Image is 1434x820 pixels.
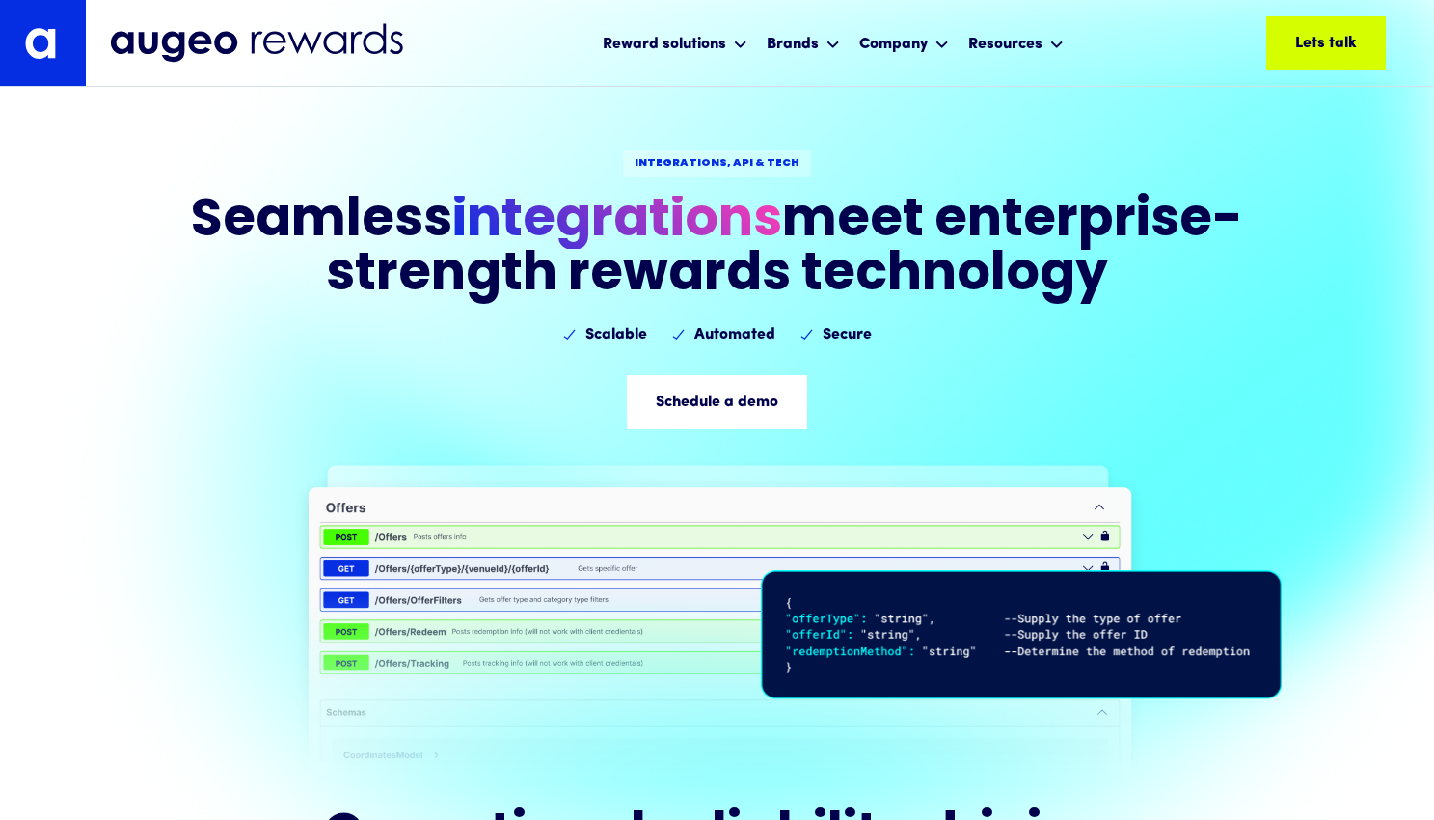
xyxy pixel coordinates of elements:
div: Company [854,17,954,68]
div: Resources [963,17,1069,68]
div: Reward solutions [603,33,726,56]
div: Resources [968,33,1042,56]
div: Scalable [585,323,647,346]
a: Schedule a demo [627,375,807,429]
span: integrations [452,196,782,249]
div: Secure [823,323,872,346]
div: Company [859,33,928,56]
img: Augeo Rewards business unit full logo in midnight blue. [110,23,403,64]
div: Brands [762,17,845,68]
div: Integrations, API & tech [635,156,799,171]
div: Reward solutions [598,17,752,68]
h1: Seamless meet enterprise-strength rewards technology [139,196,1296,304]
a: Lets talk [1266,16,1386,70]
div: Brands [767,33,819,56]
div: Automated [694,323,775,346]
